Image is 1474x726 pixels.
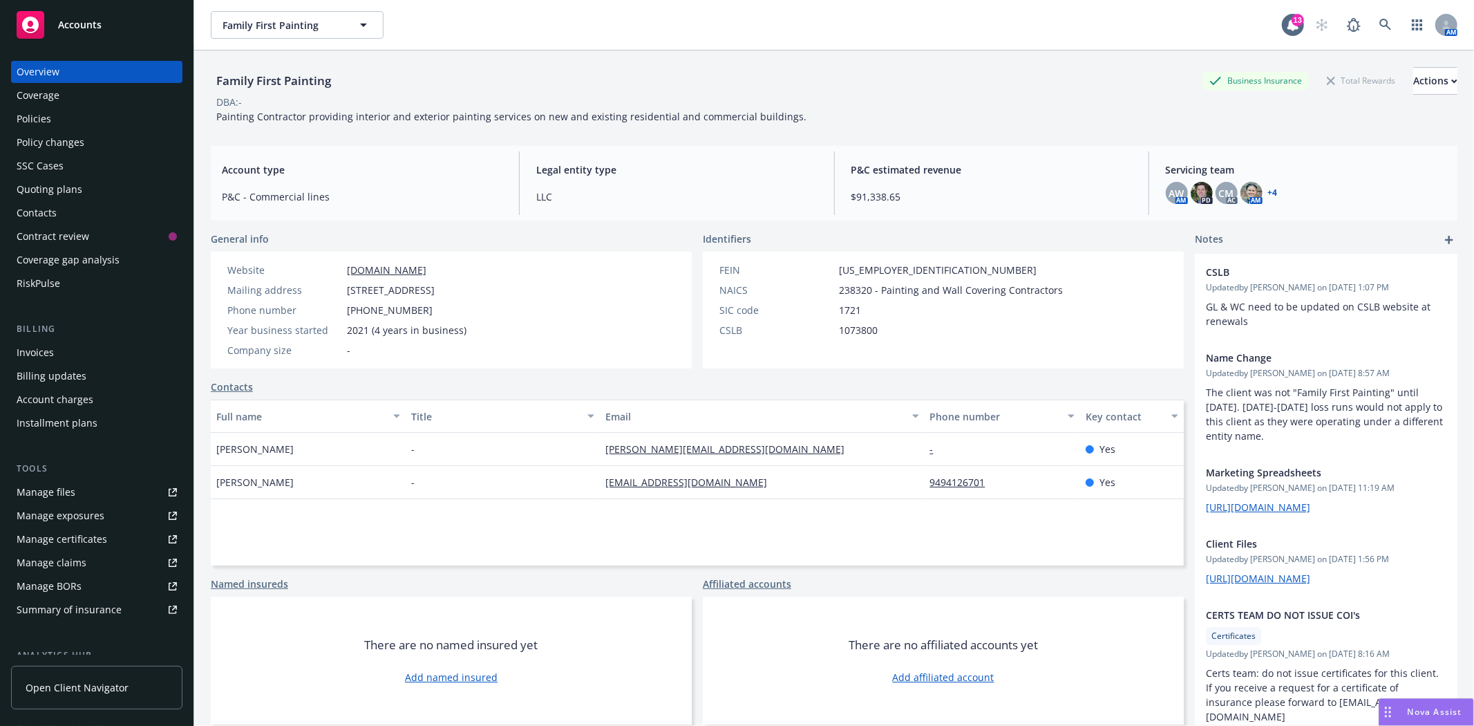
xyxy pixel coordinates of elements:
div: Manage claims [17,552,86,574]
a: Named insureds [211,577,288,591]
div: Total Rewards [1320,72,1402,89]
span: - [347,343,350,357]
div: SSC Cases [17,155,64,177]
a: [DOMAIN_NAME] [347,263,426,277]
span: Identifiers [703,232,751,246]
span: Client Files [1206,537,1410,551]
span: Updated by [PERSON_NAME] on [DATE] 11:19 AM [1206,482,1446,494]
span: LLC [536,189,817,204]
button: Family First Painting [211,11,384,39]
a: Contacts [211,380,253,394]
div: RiskPulse [17,272,60,295]
span: Open Client Navigator [26,680,129,695]
a: 9494126701 [930,476,996,489]
a: Report a Bug [1340,11,1368,39]
div: CSLB [719,323,833,337]
a: +4 [1268,189,1278,197]
span: Painting Contractor providing interior and exterior painting services on new and existing residen... [216,110,806,123]
span: [PERSON_NAME] [216,475,294,490]
span: - [411,475,415,490]
a: Installment plans [11,412,182,434]
a: Policy changes [11,131,182,153]
span: 2021 (4 years in business) [347,323,466,337]
div: Phone number [930,409,1059,424]
div: Quoting plans [17,178,82,201]
span: [PERSON_NAME] [216,442,294,456]
div: Account charges [17,389,93,411]
div: Family First Painting [211,72,337,90]
a: Search [1372,11,1399,39]
a: Coverage [11,84,182,106]
span: - [411,442,415,456]
a: Summary of insurance [11,599,182,621]
button: Full name [211,400,406,433]
div: Tools [11,462,182,476]
span: Updated by [PERSON_NAME] on [DATE] 8:16 AM [1206,648,1446,660]
div: CSLBUpdatedby [PERSON_NAME] on [DATE] 1:07 PMGL & WC need to be updated on CSLB website at renewals [1195,254,1457,339]
div: Title [411,409,580,424]
div: Drag to move [1379,699,1397,725]
a: - [930,443,945,456]
span: Manage exposures [11,505,182,527]
span: Yes [1099,475,1115,490]
span: [US_EMPLOYER_IDENTIFICATION_NUMBER] [839,263,1037,277]
span: 1721 [839,303,861,317]
a: Coverage gap analysis [11,249,182,271]
span: Family First Painting [223,18,342,32]
button: Phone number [925,400,1080,433]
span: CERTS TEAM DO NOT ISSUE COI's [1206,608,1410,622]
div: Mailing address [227,283,341,297]
div: DBA: - [216,95,242,109]
span: Certificates [1211,630,1256,642]
div: FEIN [719,263,833,277]
a: [URL][DOMAIN_NAME] [1206,501,1310,514]
a: [PERSON_NAME][EMAIL_ADDRESS][DOMAIN_NAME] [605,443,856,456]
div: Email [605,409,903,424]
div: NAICS [719,283,833,297]
a: Manage BORs [11,575,182,597]
span: Notes [1195,232,1223,248]
span: Legal entity type [536,162,817,177]
div: Manage exposures [17,505,104,527]
div: Analytics hub [11,649,182,662]
div: Overview [17,61,59,83]
span: Name Change [1206,351,1410,365]
a: Quoting plans [11,178,182,201]
div: Business Insurance [1202,72,1309,89]
div: Full name [216,409,385,424]
span: There are no affiliated accounts yet [849,637,1038,653]
div: Manage files [17,481,75,503]
span: AW [1169,186,1184,201]
div: Name ChangeUpdatedby [PERSON_NAME] on [DATE] 8:57 AMThe client was not "Family First Painting" un... [1195,339,1457,454]
span: [STREET_ADDRESS] [347,283,435,297]
a: Account charges [11,389,182,411]
span: There are no named insured yet [365,637,538,653]
button: Nova Assist [1379,698,1474,726]
span: Updated by [PERSON_NAME] on [DATE] 8:57 AM [1206,367,1446,380]
span: P&C estimated revenue [851,162,1132,177]
a: add [1441,232,1457,248]
a: Add affiliated account [893,670,994,685]
img: photo [1191,182,1213,204]
span: 238320 - Painting and Wall Covering Contractors [839,283,1063,297]
div: Year business started [227,323,341,337]
button: Key contact [1080,400,1184,433]
div: Manage BORs [17,575,82,597]
span: Yes [1099,442,1115,456]
div: Coverage [17,84,59,106]
span: Updated by [PERSON_NAME] on [DATE] 1:07 PM [1206,281,1446,294]
span: CSLB [1206,265,1410,279]
button: Actions [1413,67,1457,95]
span: $91,338.65 [851,189,1132,204]
span: Nova Assist [1408,706,1462,718]
div: Coverage gap analysis [17,249,120,271]
a: Billing updates [11,365,182,387]
a: Contacts [11,202,182,224]
div: Billing [11,322,182,336]
img: photo [1240,182,1263,204]
a: Accounts [11,6,182,44]
div: Summary of insurance [17,599,122,621]
a: [EMAIL_ADDRESS][DOMAIN_NAME] [605,476,778,489]
div: Actions [1413,68,1457,94]
a: Invoices [11,342,182,364]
